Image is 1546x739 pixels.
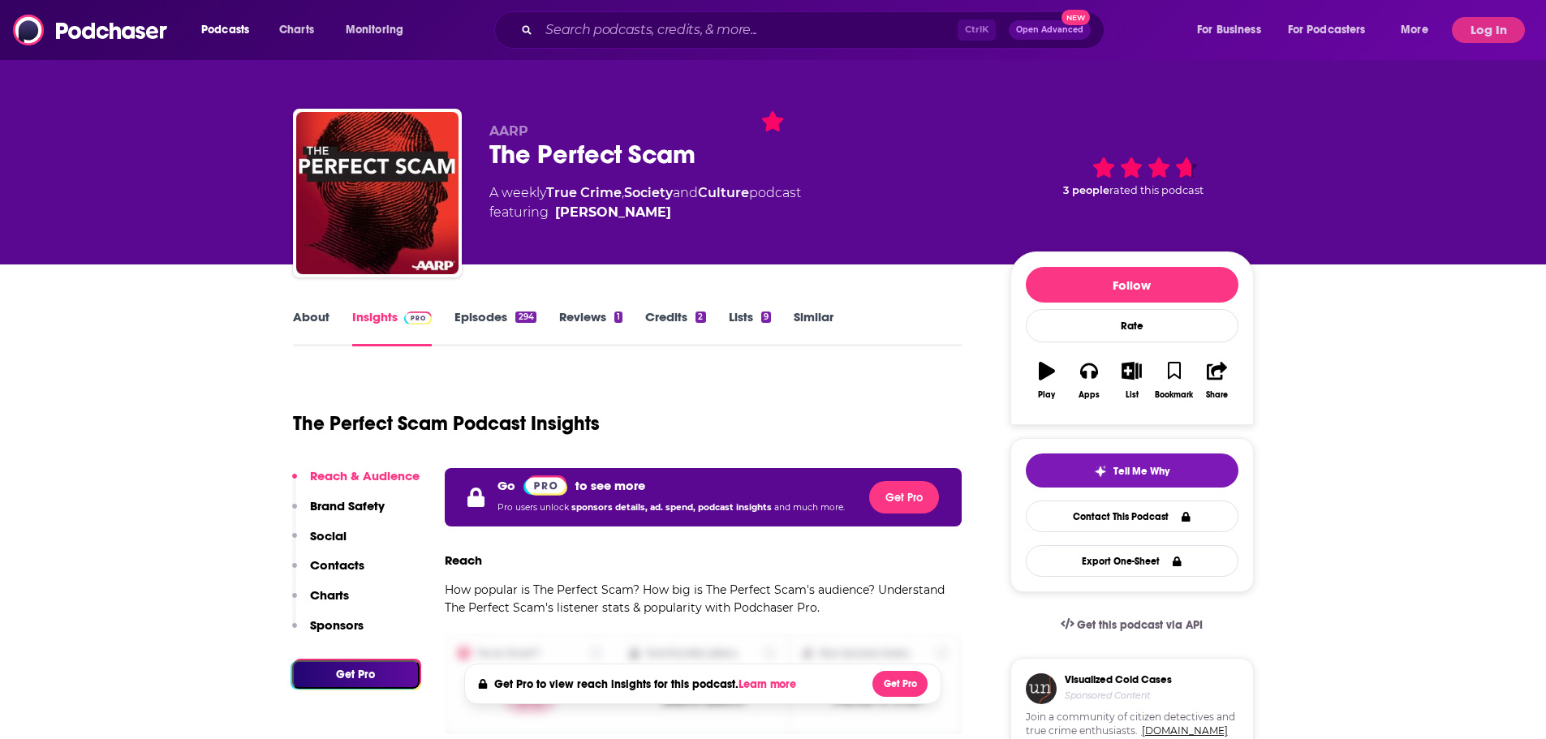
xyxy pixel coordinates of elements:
img: coldCase.18b32719.png [1026,673,1057,704]
a: Get this podcast via API [1048,605,1217,645]
p: Social [310,528,347,544]
a: Society [624,185,673,200]
button: Charts [292,587,349,617]
button: open menu [1186,17,1281,43]
h4: Get Pro to view reach insights for this podcast. [494,677,800,691]
div: 3 peoplerated this podcast [1010,123,1254,224]
button: open menu [1277,17,1389,43]
button: Follow [1026,267,1238,303]
div: Bookmark [1155,390,1193,400]
a: Credits2 [645,309,705,346]
button: open menu [1389,17,1449,43]
img: tell me why sparkle [1094,465,1107,478]
img: Podchaser Pro [404,311,433,324]
span: Podcasts [201,19,249,41]
a: Charts [269,17,324,43]
button: Learn more [739,678,800,691]
span: Get this podcast via API [1077,618,1203,632]
span: rated this podcast [1109,184,1204,196]
button: Get Pro [872,671,928,697]
span: Open Advanced [1016,26,1083,34]
button: Export One-Sheet [1026,545,1238,577]
button: open menu [190,17,270,43]
h3: Visualized Cold Cases [1065,673,1172,686]
span: Join a community of citizen detectives and true crime enthusiasts. [1026,711,1238,738]
a: Similar [794,309,833,346]
button: Apps [1068,351,1110,410]
div: List [1126,390,1139,400]
span: Charts [279,19,314,41]
button: Reach & Audience [292,468,420,498]
div: 1 [614,311,622,323]
button: Get Pro [292,660,420,689]
p: Brand Safety [310,498,385,513]
h1: The Perfect Scam Podcast Insights [293,411,600,436]
button: List [1110,351,1152,410]
a: Reviews1 [559,309,622,346]
img: The Perfect Scam [296,112,459,274]
h3: Reach [445,552,482,568]
a: Lists9 [729,309,771,346]
button: Log In [1452,17,1525,43]
p: Contacts [310,557,364,573]
button: tell me why sparkleTell Me Why [1026,453,1238,488]
p: Sponsors [310,617,364,633]
button: Brand Safety [292,498,385,528]
p: to see more [575,478,645,493]
button: Sponsors [292,617,364,647]
h4: Sponsored Content [1065,690,1172,701]
div: Share [1206,390,1228,400]
a: True Crime [546,185,622,200]
p: How popular is The Perfect Scam? How big is The Perfect Scam's audience? Understand The Perfect S... [445,581,962,617]
div: Search podcasts, credits, & more... [510,11,1120,49]
a: Culture [698,185,749,200]
a: InsightsPodchaser Pro [352,309,433,346]
img: Podchaser Pro [523,475,568,496]
a: Pro website [523,475,568,496]
p: Go [497,478,515,493]
p: Pro users unlock and much more. [497,496,845,520]
span: Ctrl K [958,19,996,41]
button: Open AdvancedNew [1009,20,1091,40]
p: Reach & Audience [310,468,420,483]
span: , [622,185,624,200]
button: Bookmark [1153,351,1195,410]
span: New [1062,10,1091,25]
button: Share [1195,351,1238,410]
img: Podchaser - Follow, Share and Rate Podcasts [13,15,169,45]
div: Apps [1079,390,1100,400]
div: 9 [761,311,771,323]
button: Play [1026,351,1068,410]
button: open menu [334,17,424,43]
div: 2 [695,311,705,323]
span: 3 people [1063,184,1109,196]
span: and [673,185,698,200]
span: Tell Me Why [1113,465,1169,478]
div: A weekly podcast [489,183,801,222]
a: Episodes294 [454,309,536,346]
span: sponsors details, ad. spend, podcast insights [571,502,774,513]
div: 294 [515,311,536,323]
button: Contacts [292,557,364,587]
a: Contact This Podcast [1026,501,1238,532]
span: Monitoring [346,19,403,41]
a: [DOMAIN_NAME] [1142,724,1228,737]
span: More [1401,19,1428,41]
a: About [293,309,329,346]
span: For Business [1197,19,1261,41]
span: For Podcasters [1288,19,1366,41]
div: Play [1038,390,1055,400]
button: Get Pro [869,481,939,513]
a: [PERSON_NAME] [555,203,671,222]
button: Social [292,528,347,558]
input: Search podcasts, credits, & more... [539,17,958,43]
span: featuring [489,203,801,222]
div: Rate [1026,309,1238,342]
p: Charts [310,587,349,603]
